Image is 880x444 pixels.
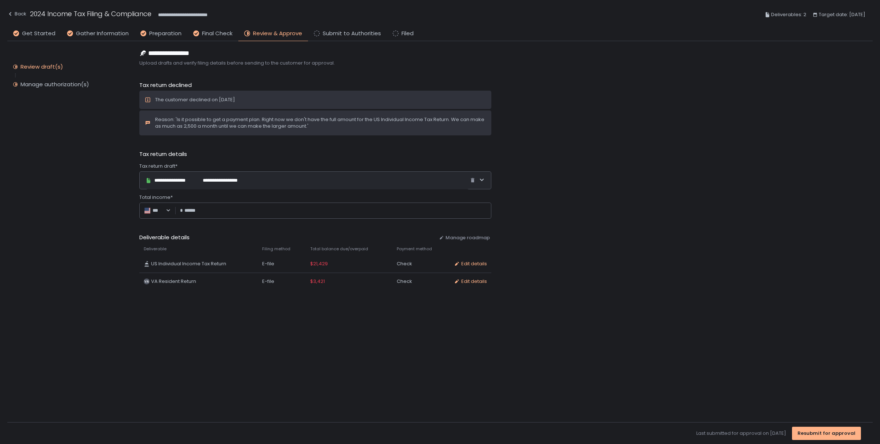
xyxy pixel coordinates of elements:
span: Check [397,278,412,285]
div: Search for option [144,207,171,214]
span: Filed [401,29,414,38]
span: Tax return declined [139,81,192,90]
h1: 2024 Income Tax Filing & Compliance [30,9,151,19]
div: Manage authorization(s) [21,81,89,88]
span: Manage roadmap [445,234,490,241]
span: VA Resident Return [151,278,196,285]
div: Resubmit for approval [797,430,855,437]
span: $3,421 [310,278,325,285]
span: Deliverable [144,246,166,252]
span: Deliverable details [139,233,433,242]
input: Search for option [162,207,165,214]
button: Resubmit for approval [792,427,861,440]
button: Back [7,9,26,21]
div: Back [7,10,26,18]
span: Tax return draft* [139,163,177,170]
text: VA [144,279,149,284]
span: US Individual Income Tax Return [151,261,226,267]
button: Edit details [454,261,487,267]
span: $21,429 [310,261,328,267]
span: Tax return details [139,150,187,159]
span: Deliverables: 2 [771,10,806,19]
span: Review & Approve [253,29,302,38]
span: Payment method [397,246,432,252]
span: Last submitted for approval on [DATE] [696,430,786,437]
span: Preparation [149,29,181,38]
span: Get Started [22,29,55,38]
button: Edit details [454,278,487,285]
span: Upload drafts and verify filing details before sending to the customer for approval. [139,60,491,66]
span: Target date: [DATE] [819,10,865,19]
div: E-file [262,278,301,285]
div: Reason: 'Is it possible to get a payment plan. Right now we don't have the full amount for the US... [155,116,486,130]
div: The customer declined on [DATE] [155,97,235,103]
div: Review draft(s) [21,63,63,70]
span: Gather Information [76,29,129,38]
span: Final Check [202,29,232,38]
span: Submit to Authorities [323,29,381,38]
span: Total balance due/overpaid [310,246,368,252]
span: Filing method [262,246,290,252]
span: Total income* [139,194,173,201]
span: Check [397,261,412,267]
button: Manage roadmap [439,234,490,241]
div: E-file [262,261,301,267]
